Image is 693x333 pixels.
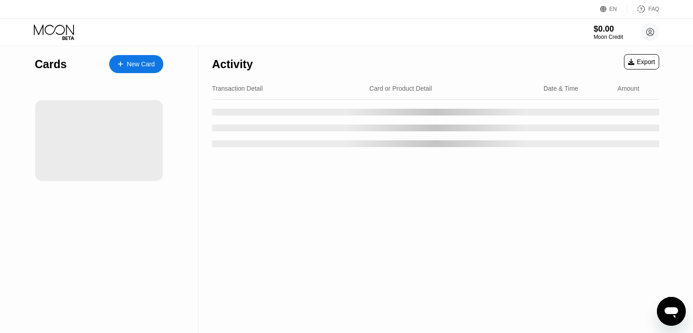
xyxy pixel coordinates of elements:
[648,6,659,12] div: FAQ
[35,58,67,71] div: Cards
[628,58,655,65] div: Export
[594,24,623,34] div: $0.00
[610,6,617,12] div: EN
[109,55,163,73] div: New Card
[544,85,578,92] div: Date & Time
[594,34,623,40] div: Moon Credit
[212,85,263,92] div: Transaction Detail
[594,24,623,40] div: $0.00Moon Credit
[370,85,432,92] div: Card or Product Detail
[628,5,659,14] div: FAQ
[600,5,628,14] div: EN
[624,54,659,69] div: Export
[618,85,639,92] div: Amount
[212,58,253,71] div: Activity
[127,60,155,68] div: New Card
[657,297,686,326] iframe: Кнопка запуска окна обмена сообщениями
